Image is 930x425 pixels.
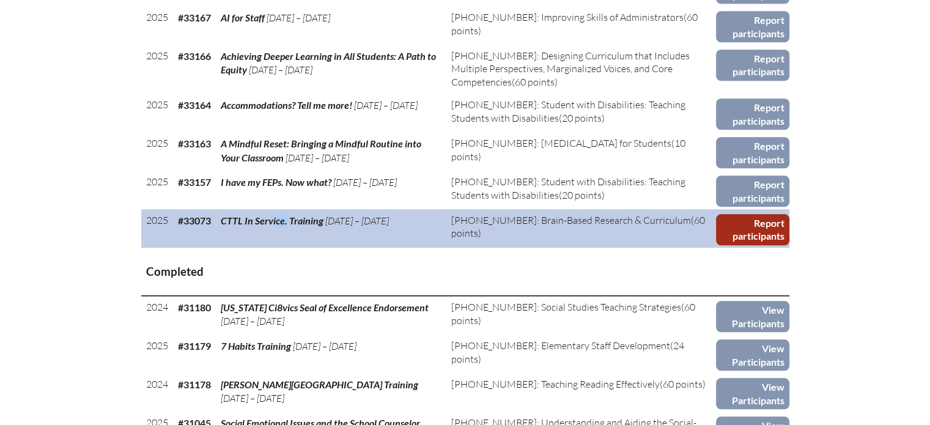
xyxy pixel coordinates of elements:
[221,50,436,75] span: Achieving Deeper Learning in All Students: A Path to Equity
[221,301,429,313] span: [US_STATE] Ci8vics Seal of Excellence Endorsement
[141,6,173,45] td: 2025
[716,98,789,130] a: Report participants
[446,6,716,45] td: (60 points)
[178,340,211,352] b: #31179
[178,176,211,188] b: #33157
[716,378,789,409] a: View Participants
[446,334,716,373] td: (24 points)
[451,50,690,88] span: [PHONE_NUMBER]: Designing Curriculum that Includes Multiple Perspectives, Marginalized Voices, an...
[141,171,173,209] td: 2025
[221,215,323,226] span: CTTL In Service. Training
[141,334,173,373] td: 2025
[286,152,349,164] span: [DATE] – [DATE]
[178,12,211,23] b: #33167
[716,301,789,332] a: View Participants
[716,50,789,81] a: Report participants
[451,301,681,313] span: [PHONE_NUMBER]: Social Studies Teaching Strategies
[221,392,284,404] span: [DATE] – [DATE]
[716,339,789,371] a: View Participants
[451,176,685,201] span: [PHONE_NUMBER]: Student with Disabilities: Teaching Students with Disabilities
[451,11,684,23] span: [PHONE_NUMBER]: Improving Skills of Administrators
[141,132,173,171] td: 2025
[221,138,421,163] span: A Mindful Reset: Bringing a Mindful Routine into Your Classroom
[451,378,660,390] span: [PHONE_NUMBER]: Teaching Reading Effectively
[446,132,716,171] td: (10 points)
[141,373,173,412] td: 2024
[451,98,685,124] span: [PHONE_NUMBER]: Student with Disabilities: Teaching Students with Disabilities
[354,99,418,111] span: [DATE] – [DATE]
[178,99,211,111] b: #33164
[178,379,211,390] b: #31178
[178,50,211,62] b: #33166
[221,12,265,23] span: AI for Staff
[446,296,716,334] td: (60 points)
[716,137,789,168] a: Report participants
[451,137,671,149] span: [PHONE_NUMBER]: [MEDICAL_DATA] for Students
[221,176,331,188] span: I have my FEPs. Now what?
[451,339,670,352] span: [PHONE_NUMBER]: Elementary Staff Development
[446,94,716,132] td: (20 points)
[221,315,284,327] span: [DATE] – [DATE]
[446,45,716,94] td: (60 points)
[249,64,312,76] span: [DATE] – [DATE]
[716,176,789,207] a: Report participants
[325,215,389,227] span: [DATE] – [DATE]
[178,215,211,226] b: #33073
[293,340,356,352] span: [DATE] – [DATE]
[221,379,418,390] span: [PERSON_NAME][GEOGRAPHIC_DATA] Training
[141,45,173,94] td: 2025
[446,171,716,209] td: (20 points)
[178,301,211,313] b: #31180
[141,94,173,132] td: 2025
[146,264,784,279] h3: Completed
[221,340,291,352] span: 7 Habits Training
[221,99,352,111] span: Accommodations? Tell me more!
[716,214,789,245] a: Report participants
[716,11,789,42] a: Report participants
[333,176,397,188] span: [DATE] – [DATE]
[446,209,716,248] td: (60 points)
[267,12,330,24] span: [DATE] – [DATE]
[141,296,173,334] td: 2024
[178,138,211,149] b: #33163
[446,373,716,412] td: (60 points)
[451,214,691,226] span: [PHONE_NUMBER]: Brain-Based Research & Curriculum
[141,209,173,248] td: 2025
